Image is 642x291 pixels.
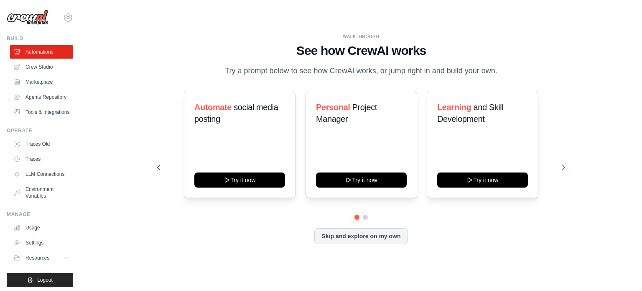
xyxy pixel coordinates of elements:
p: Try a prompt below to see how CrewAI works, or jump right in and build your own. [221,65,502,77]
a: Marketplace [10,75,73,89]
div: Build [7,35,73,42]
span: and Skill Development [437,103,503,124]
a: Usage [10,221,73,234]
span: Project Manager [316,103,377,124]
a: Traces [10,152,73,166]
div: Manage [7,211,73,218]
div: WALKTHROUGH [157,33,565,40]
button: Try it now [316,173,407,188]
button: Try it now [437,173,528,188]
a: Automations [10,45,73,59]
button: Skip and explore on my own [314,228,408,244]
a: Settings [10,236,73,250]
a: Environment Variables [10,183,73,203]
button: Logout [7,273,73,287]
span: social media posting [194,103,278,124]
a: Agents Repository [10,90,73,104]
a: Tools & Integrations [10,106,73,119]
button: Try it now [194,173,285,188]
a: LLM Connections [10,167,73,181]
a: Crew Studio [10,60,73,74]
span: Learning [437,103,471,112]
span: Resources [25,255,49,261]
div: Operate [7,127,73,134]
button: Resources [10,251,73,265]
span: Personal [316,103,350,112]
h1: See how CrewAI works [157,43,565,58]
a: Traces Old [10,137,73,151]
span: Automate [194,103,232,112]
span: Logout [37,277,53,283]
img: Logo [7,10,48,26]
